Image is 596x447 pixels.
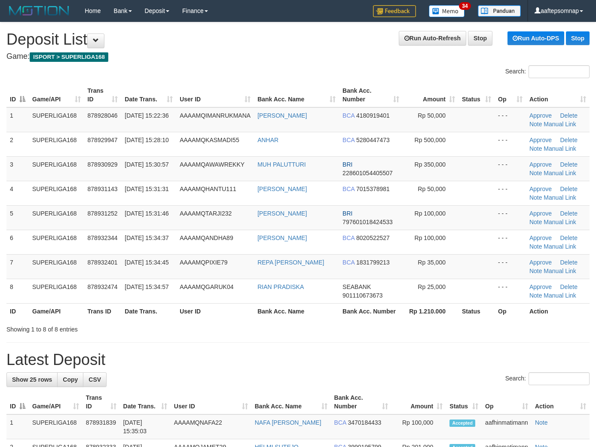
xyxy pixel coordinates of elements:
[391,414,446,439] td: Rp 100,000
[180,137,239,143] span: AAAAMQKASMADI55
[415,137,446,143] span: Rp 500,000
[529,137,552,143] a: Approve
[6,390,29,414] th: ID: activate to sort column descending
[334,419,346,426] span: BCA
[6,254,29,279] td: 7
[458,303,495,319] th: Status
[418,259,446,266] span: Rp 35,000
[88,283,118,290] span: 878932474
[29,107,84,132] td: SUPERLIGA168
[544,268,576,274] a: Manual Link
[6,52,590,61] h4: Game:
[342,137,355,143] span: BCA
[125,283,168,290] span: [DATE] 15:34:57
[403,303,458,319] th: Rp 1.210.000
[391,390,446,414] th: Amount: activate to sort column ascending
[505,372,590,385] label: Search:
[342,259,355,266] span: BCA
[6,322,242,334] div: Showing 1 to 8 of 8 entries
[6,83,29,107] th: ID: activate to sort column descending
[89,376,101,383] span: CSV
[566,31,590,45] a: Stop
[339,83,403,107] th: Bank Acc. Number: activate to sort column ascending
[495,181,526,205] td: - - -
[373,5,416,17] img: Feedback.jpg
[482,414,532,439] td: aafhinmatimann
[180,259,227,266] span: AAAAMQPIXIE79
[526,83,590,107] th: Action: activate to sort column ascending
[84,303,122,319] th: Trans ID
[415,234,446,241] span: Rp 100,000
[415,210,446,217] span: Rp 100,000
[88,137,118,143] span: 878929947
[449,420,475,427] span: Accepted
[526,303,590,319] th: Action
[529,112,552,119] a: Approve
[560,137,578,143] a: Delete
[418,112,446,119] span: Rp 50,000
[495,230,526,254] td: - - -
[257,161,306,168] a: MUH PALUTTURI
[121,303,176,319] th: Date Trans.
[125,210,168,217] span: [DATE] 15:31:46
[529,161,552,168] a: Approve
[29,205,84,230] td: SUPERLIGA168
[529,145,542,152] a: Note
[29,83,84,107] th: Game/API: activate to sort column ascending
[529,185,552,192] a: Approve
[257,210,307,217] a: [PERSON_NAME]
[495,205,526,230] td: - - -
[6,351,590,368] h1: Latest Deposit
[257,185,307,192] a: [PERSON_NAME]
[125,112,168,119] span: [DATE] 15:22:36
[88,259,118,266] span: 878932401
[495,254,526,279] td: - - -
[176,83,254,107] th: User ID: activate to sort column ascending
[121,83,176,107] th: Date Trans.: activate to sort column ascending
[468,31,492,46] a: Stop
[529,292,542,299] a: Note
[495,132,526,156] td: - - -
[399,31,466,46] a: Run Auto-Refresh
[83,414,120,439] td: 878931839
[529,268,542,274] a: Note
[458,83,495,107] th: Status: activate to sort column ascending
[29,254,84,279] td: SUPERLIGA168
[529,259,552,266] a: Approve
[251,390,331,414] th: Bank Acc. Name: activate to sort column ascending
[257,112,307,119] a: [PERSON_NAME]
[529,234,552,241] a: Approve
[331,390,392,414] th: Bank Acc. Number: activate to sort column ascending
[544,292,576,299] a: Manual Link
[529,121,542,128] a: Note
[29,156,84,181] td: SUPERLIGA168
[529,210,552,217] a: Approve
[6,230,29,254] td: 6
[356,185,390,192] span: Copy 7015378981 to clipboard
[254,303,339,319] th: Bank Acc. Name
[342,234,355,241] span: BCA
[495,156,526,181] td: - - -
[560,161,578,168] a: Delete
[29,390,83,414] th: Game/API: activate to sort column ascending
[29,279,84,303] td: SUPERLIGA168
[342,292,382,299] span: Copy 901110673673 to clipboard
[495,107,526,132] td: - - -
[403,83,458,107] th: Amount: activate to sort column ascending
[88,210,118,217] span: 878931252
[180,210,232,217] span: AAAAMQTARJI232
[125,259,168,266] span: [DATE] 15:34:45
[535,419,548,426] a: Note
[6,4,72,17] img: MOTION_logo.png
[6,132,29,156] td: 2
[544,145,576,152] a: Manual Link
[507,31,564,45] a: Run Auto-DPS
[180,161,245,168] span: AAAAMQAWAWREKKY
[342,112,355,119] span: BCA
[342,283,371,290] span: SEABANK
[29,230,84,254] td: SUPERLIGA168
[544,121,576,128] a: Manual Link
[257,234,307,241] a: [PERSON_NAME]
[560,283,578,290] a: Delete
[446,390,482,414] th: Status: activate to sort column ascending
